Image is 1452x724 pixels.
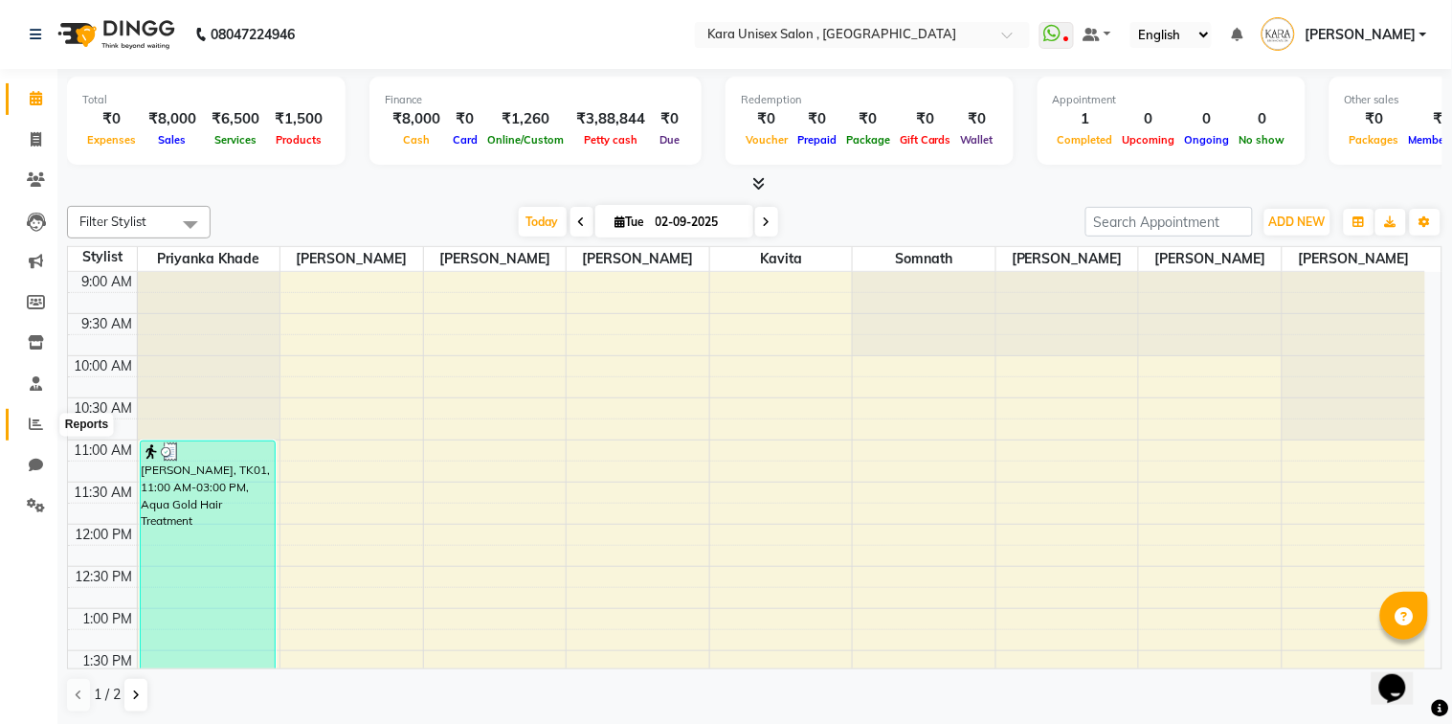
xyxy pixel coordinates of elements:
span: Prepaid [793,133,841,147]
div: Appointment [1053,92,1290,108]
div: Total [82,92,330,108]
span: [PERSON_NAME] [567,247,709,271]
div: 11:30 AM [71,483,137,503]
span: Services [210,133,261,147]
div: 10:00 AM [71,356,137,376]
input: 2025-09-02 [650,208,746,237]
div: ₹1,260 [482,108,569,130]
span: [PERSON_NAME] [280,247,423,271]
span: Expenses [82,133,141,147]
span: Wallet [956,133,998,147]
span: Package [841,133,895,147]
span: Completed [1053,133,1118,147]
span: Packages [1345,133,1404,147]
div: Finance [385,92,686,108]
div: ₹0 [841,108,895,130]
span: Gift Cards [895,133,956,147]
div: 10:30 AM [71,398,137,419]
span: Online/Custom [482,133,569,147]
div: ₹0 [793,108,841,130]
div: Reports [60,414,113,437]
span: Due [655,133,684,147]
div: ₹1,500 [267,108,330,130]
span: Upcoming [1118,133,1180,147]
span: [PERSON_NAME] [1283,247,1425,271]
span: [PERSON_NAME] [1139,247,1282,271]
img: Sapana [1262,17,1295,51]
div: ₹6,500 [204,108,267,130]
span: [PERSON_NAME] [1305,25,1416,45]
div: 1:30 PM [79,651,137,671]
div: ₹8,000 [385,108,448,130]
span: Today [519,207,567,237]
div: ₹3,88,844 [569,108,653,130]
div: ₹0 [653,108,686,130]
span: ADD NEW [1269,215,1326,229]
span: Somnath [853,247,995,271]
input: Search Appointment [1085,207,1253,237]
span: Voucher [741,133,793,147]
span: Products [271,133,326,147]
div: ₹0 [741,108,793,130]
div: 1:00 PM [79,609,137,629]
div: ₹0 [895,108,956,130]
div: 12:00 PM [72,525,137,545]
span: [PERSON_NAME] [996,247,1139,271]
div: ₹0 [1345,108,1404,130]
span: Tue [611,215,650,229]
div: ₹8,000 [141,108,204,130]
div: 0 [1180,108,1235,130]
div: Redemption [741,92,998,108]
span: [PERSON_NAME] [424,247,567,271]
div: 9:30 AM [78,314,137,334]
span: 1 / 2 [94,685,121,705]
span: Sales [154,133,191,147]
div: 1 [1053,108,1118,130]
span: Card [448,133,482,147]
div: 0 [1118,108,1180,130]
div: 11:00 AM [71,441,137,461]
div: ₹0 [82,108,141,130]
div: 0 [1235,108,1290,130]
button: ADD NEW [1264,209,1330,236]
span: Petty cash [579,133,642,147]
span: Cash [398,133,435,147]
div: 12:30 PM [72,567,137,587]
div: Stylist [68,247,137,267]
span: Filter Stylist [79,214,146,229]
div: ₹0 [956,108,998,130]
span: No show [1235,133,1290,147]
b: 08047224946 [211,8,295,61]
iframe: chat widget [1372,647,1433,705]
img: logo [49,8,180,61]
div: ₹0 [448,108,482,130]
div: 9:00 AM [78,272,137,292]
span: Kavita [710,247,853,271]
span: Priyanka khade [138,247,280,271]
span: Ongoing [1180,133,1235,147]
